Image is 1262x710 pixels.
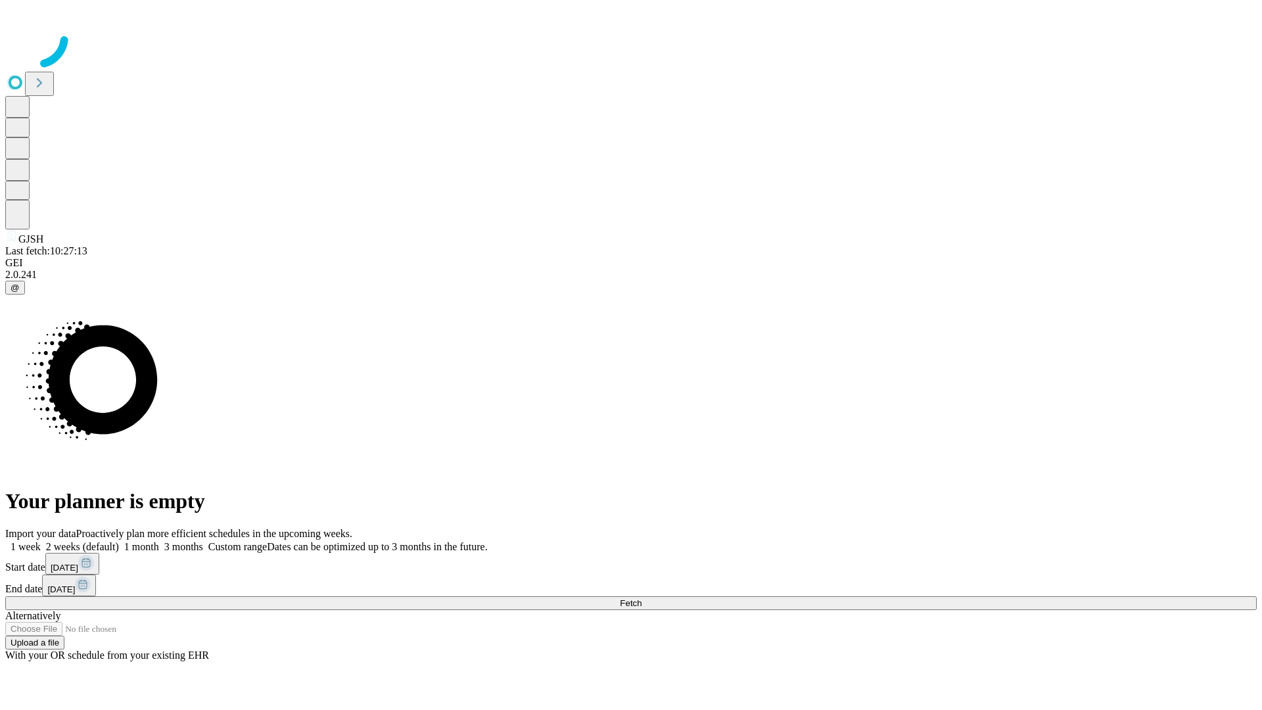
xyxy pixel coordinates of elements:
[5,596,1257,610] button: Fetch
[11,541,41,552] span: 1 week
[164,541,203,552] span: 3 months
[267,541,487,552] span: Dates can be optimized up to 3 months in the future.
[45,553,99,575] button: [DATE]
[18,233,43,245] span: GJSH
[5,650,209,661] span: With your OR schedule from your existing EHR
[51,563,78,573] span: [DATE]
[42,575,96,596] button: [DATE]
[124,541,159,552] span: 1 month
[46,541,119,552] span: 2 weeks (default)
[11,283,20,293] span: @
[76,528,352,539] span: Proactively plan more efficient schedules in the upcoming weeks.
[5,636,64,650] button: Upload a file
[5,575,1257,596] div: End date
[5,553,1257,575] div: Start date
[5,489,1257,513] h1: Your planner is empty
[5,528,76,539] span: Import your data
[5,245,87,256] span: Last fetch: 10:27:13
[47,584,75,594] span: [DATE]
[5,269,1257,281] div: 2.0.241
[5,610,60,621] span: Alternatively
[620,598,642,608] span: Fetch
[208,541,267,552] span: Custom range
[5,257,1257,269] div: GEI
[5,281,25,295] button: @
